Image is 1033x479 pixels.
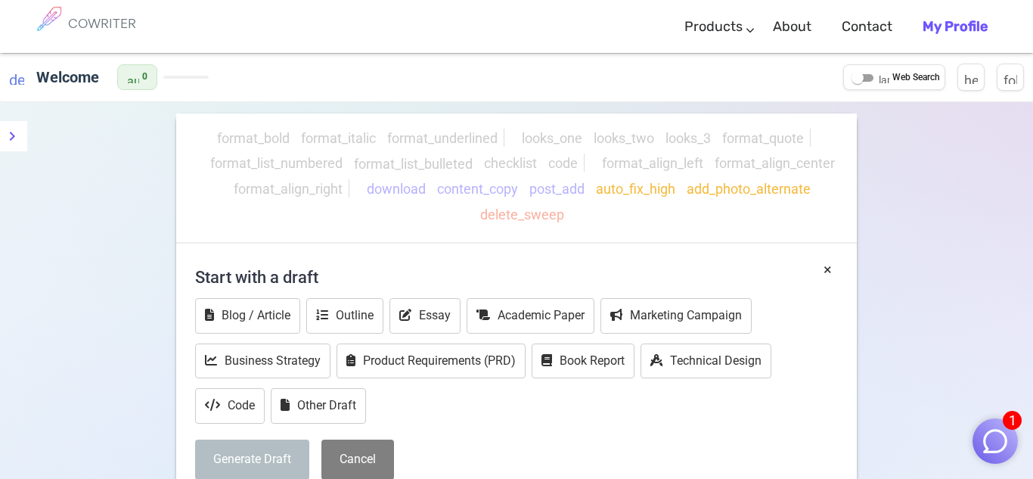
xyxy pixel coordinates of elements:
h4: Start with a draft [195,259,838,295]
button: Product Requirements (PRD) [337,344,526,379]
span: auto_fix_high [596,181,675,197]
button: Essay [389,298,461,334]
h6: Click to edit title [30,62,105,92]
span: format_align_center [715,156,835,172]
a: About [773,5,811,49]
span: format_italic [301,130,376,146]
img: Close chat [981,427,1010,456]
button: Book Report [532,344,634,379]
span: description [9,70,24,85]
span: language [879,73,889,83]
span: format_list_numbered [210,156,343,172]
button: × [824,259,832,281]
span: help_outline [964,70,978,84]
span: folder [1004,70,1017,84]
span: download [367,181,426,197]
button: Blog / Article [195,298,300,334]
a: Contact [842,5,892,49]
span: checklist [484,156,537,172]
span: code [548,156,578,172]
span: format_align_left [602,156,703,172]
button: Marketing Campaign [600,298,752,334]
b: My Profile [923,18,988,35]
span: looks_two [594,130,654,146]
h6: COWRITER [68,17,136,30]
span: looks_3 [665,130,711,146]
span: format_quote [722,130,804,146]
span: Web Search [892,70,940,86]
span: delete_sweep [480,207,564,222]
span: looks_one [522,130,582,146]
button: Academic Paper [467,298,594,334]
span: add_photo_alternate [687,181,811,197]
button: 1 [973,418,1018,464]
button: Other Draft [271,388,366,424]
a: My Profile [923,5,988,49]
span: format_align_right [234,181,343,197]
a: Products [684,5,743,49]
button: Manage Documents [997,64,1024,91]
span: format_bold [217,130,290,146]
button: Code [195,388,265,424]
button: Business Strategy [195,344,330,379]
span: post_add [529,181,585,197]
button: Technical Design [641,344,771,379]
span: 0 [142,70,147,85]
span: content_copy [437,181,518,197]
span: auto_awesome [127,71,139,83]
span: 1 [1003,411,1022,430]
button: Help & Shortcuts [957,64,985,91]
span: format_underlined [387,130,498,146]
span: format_list_bulleted [354,156,473,172]
button: Outline [306,298,383,334]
